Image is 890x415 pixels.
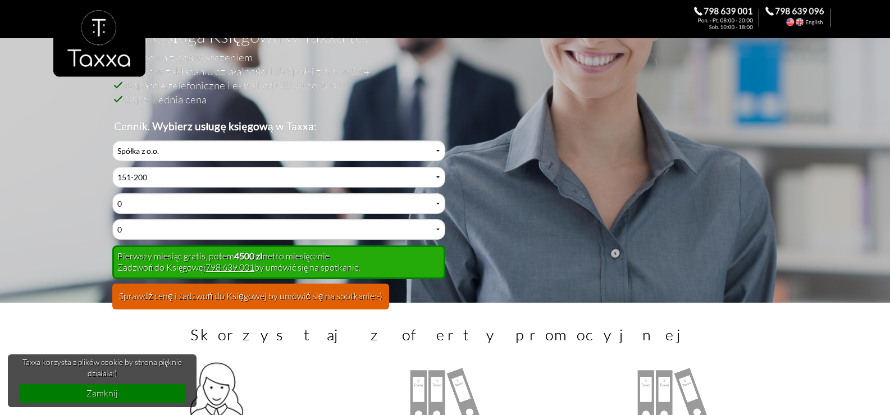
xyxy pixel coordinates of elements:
[114,120,317,133] b: Cennik. Wybierz usługę księgową w Taxxa:
[206,262,254,273] a: 798 639 001
[112,140,445,316] div: Cennik Usług Księgowych Przyjaznej Księgowej w Biurze Rachunkowym Taxxa
[765,7,837,29] div: Call the Accountant. 798 639 096
[694,7,765,29] div: Zadzwoń do Księgowej. 798 639 001
[112,245,445,279] div: Pierwszy miesiąc gratis, potem netto miesięcznie. Zadzwoń do Księgowej by umówić się na spotkanie.
[234,250,262,261] b: 4500 zł
[154,325,736,344] h3: Skorzystaj z oferty promocyjnej
[112,284,389,309] button: Sprawdź cenę i zadzwoń do Księgowej by umówić się na spotkanie:-)
[8,354,197,407] div: cookieconsent
[19,384,186,403] a: dismiss cookie message
[19,357,186,378] span: Taxxa korzysta z plików cookie by strona pięknie działała:)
